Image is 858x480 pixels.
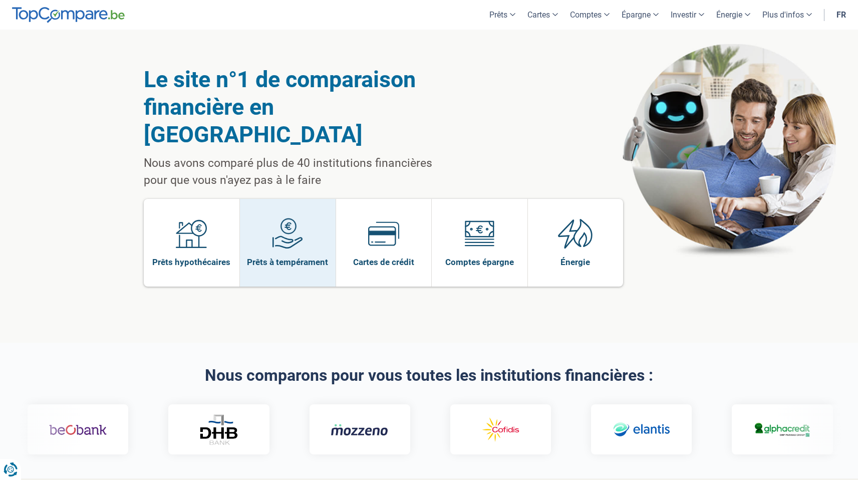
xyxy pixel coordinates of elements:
p: Nous avons comparé plus de 40 institutions financières pour que vous n'ayez pas à le faire [144,155,458,189]
a: Cartes de crédit Cartes de crédit [336,199,432,287]
img: Mozzeno [331,423,388,436]
img: Beobank [49,415,106,444]
img: Cofidis [471,415,529,444]
img: Énergie [558,218,593,249]
img: Prêts à tempérament [272,218,303,249]
img: Cartes de crédit [368,218,399,249]
a: Comptes épargne Comptes épargne [432,199,527,287]
a: Prêts hypothécaires Prêts hypothécaires [144,199,240,287]
a: Prêts à tempérament Prêts à tempérament [240,199,336,287]
h2: Nous comparons pour vous toutes les institutions financières : [144,367,715,384]
img: Prêts hypothécaires [176,218,207,249]
img: Elantis [612,415,670,444]
a: Énergie Énergie [528,199,624,287]
img: TopCompare [12,7,125,23]
img: Alphacredit [753,421,811,438]
span: Comptes épargne [445,257,514,268]
img: Comptes épargne [464,218,495,249]
span: Prêts hypothécaires [152,257,230,268]
span: Prêts à tempérament [247,257,328,268]
h1: Le site n°1 de comparaison financière en [GEOGRAPHIC_DATA] [144,66,458,148]
span: Cartes de crédit [353,257,414,268]
span: Énergie [560,257,590,268]
img: DHB Bank [198,414,238,445]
